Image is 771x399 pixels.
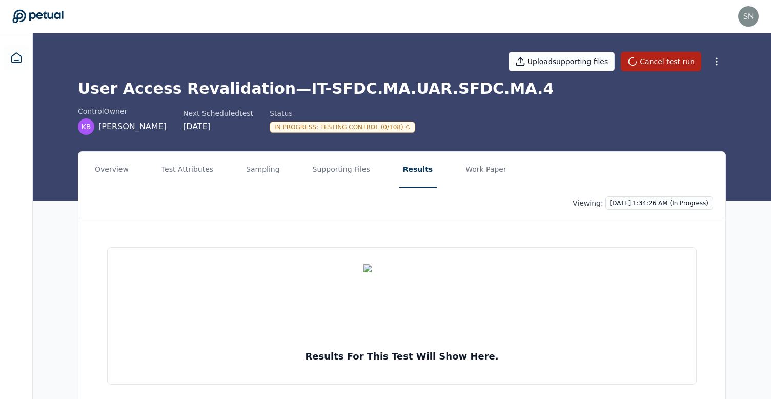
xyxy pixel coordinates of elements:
[399,152,437,188] button: Results
[78,79,726,98] h1: User Access Revalidation — IT-SFDC.MA.UAR.SFDC.MA.4
[270,122,415,133] div: In Progress : Testing Control (0/108)
[183,108,253,118] div: Next Scheduled test
[270,108,415,118] div: Status
[91,152,133,188] button: Overview
[82,122,91,132] span: KB
[573,198,603,208] p: Viewing:
[78,152,725,188] nav: Tabs
[242,152,284,188] button: Sampling
[738,6,759,27] img: snir@petual.ai
[305,349,498,364] h3: Results for this test will show here.
[78,106,167,116] div: control Owner
[4,46,29,70] a: Dashboard
[157,152,217,188] button: Test Attributes
[509,52,615,71] button: Uploadsupporting files
[183,121,253,133] div: [DATE]
[707,52,726,71] button: More Options
[461,152,511,188] button: Work Paper
[621,52,701,71] button: Cancel test run
[605,196,713,210] button: [DATE] 1:34:26 AM (In Progress)
[12,9,64,24] a: Go to Dashboard
[363,264,440,341] img: No Result
[98,121,167,133] span: [PERSON_NAME]
[309,152,374,188] button: Supporting Files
